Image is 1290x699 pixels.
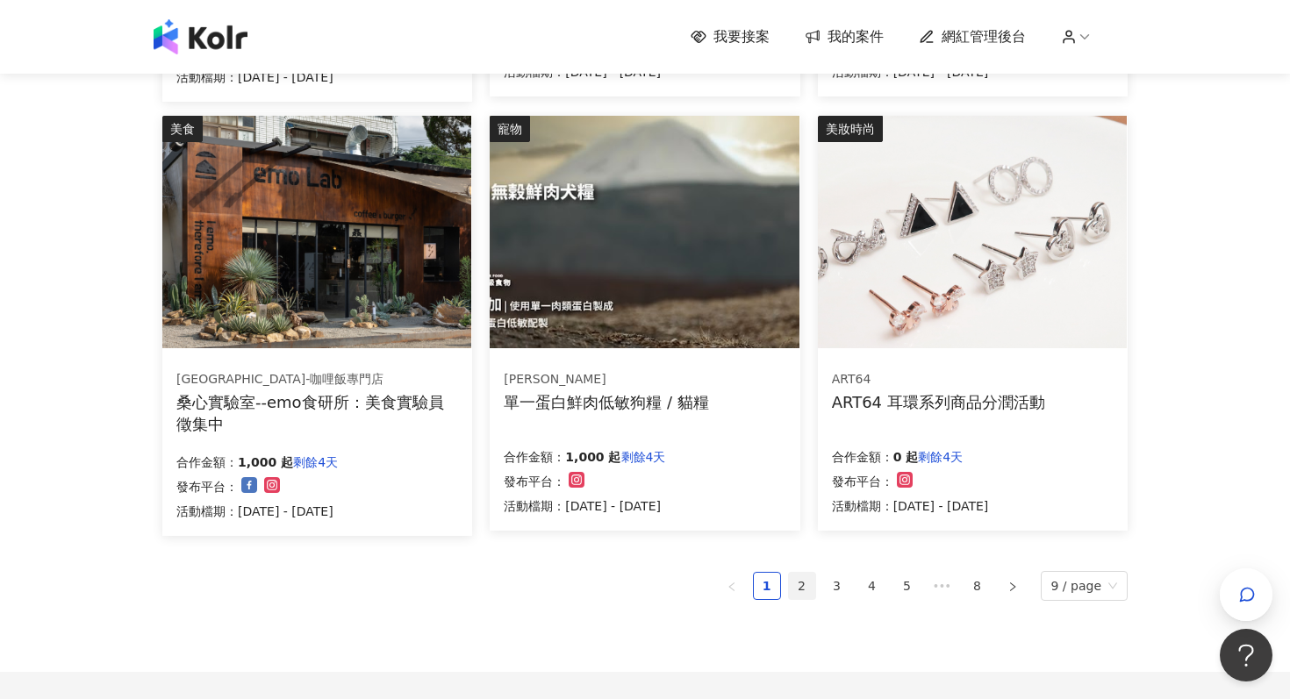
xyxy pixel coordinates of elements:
span: left [727,581,737,592]
li: 8 [964,572,992,600]
a: 3 [824,573,850,599]
p: 剩餘4天 [293,452,338,473]
div: 桑心實驗室--emo食研所：美食實驗員徵集中 [176,391,458,435]
iframe: Help Scout Beacon - Open [1220,629,1272,681]
li: Next 5 Pages [928,572,957,600]
div: Page Size [1041,571,1129,601]
span: 網紅管理後台 [942,27,1026,46]
div: [PERSON_NAME] [504,371,709,389]
p: 0 起 [893,446,919,467]
li: Previous Page [718,572,746,600]
span: 我的案件 [828,27,884,46]
div: 美食 [162,116,203,142]
p: 合作金額： [176,452,238,473]
p: 活動檔期：[DATE] - [DATE] [176,67,347,88]
span: 我要接案 [713,27,770,46]
li: 4 [858,572,886,600]
div: [GEOGRAPHIC_DATA]-咖哩飯專門店 [176,371,457,389]
a: 5 [894,573,921,599]
a: 我要接案 [691,27,770,46]
img: ⭐單一蛋白鮮肉低敏狗糧 / 貓糧 [490,116,799,348]
p: 活動檔期：[DATE] - [DATE] [176,501,338,522]
div: 單一蛋白鮮肉低敏狗糧 / 貓糧 [504,391,709,413]
a: 4 [859,573,885,599]
img: 耳環系列銀飾 [818,116,1127,348]
div: 寵物 [490,116,530,142]
p: 剩餘4天 [621,446,666,467]
p: 1,000 起 [565,446,620,467]
a: 1 [754,573,780,599]
p: 1,000 起 [238,452,293,473]
p: 剩餘4天 [918,446,963,467]
li: 2 [788,572,816,600]
img: 情緒食光實驗計畫 [162,116,471,348]
img: logo [154,19,247,54]
button: left [718,572,746,600]
p: 活動檔期：[DATE] - [DATE] [504,496,665,517]
p: 發布平台： [504,471,565,492]
li: 5 [893,572,921,600]
p: 發布平台： [832,471,893,492]
a: 我的案件 [805,27,884,46]
span: right [1007,581,1018,592]
span: 9 / page [1051,572,1118,600]
div: ART64 [832,371,1045,389]
div: 美妝時尚 [818,116,883,142]
a: 2 [789,573,815,599]
div: ART64 耳環系列商品分潤活動 [832,391,1045,413]
a: 8 [964,573,991,599]
p: 活動檔期：[DATE] - [DATE] [832,496,989,517]
p: 發布平台： [176,476,238,497]
button: right [999,572,1027,600]
p: 合作金額： [504,446,565,467]
li: Next Page [999,572,1027,600]
p: 合作金額： [832,446,893,467]
span: ••• [928,572,957,600]
li: 3 [823,572,851,600]
a: 網紅管理後台 [919,27,1026,46]
li: 1 [753,572,781,600]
